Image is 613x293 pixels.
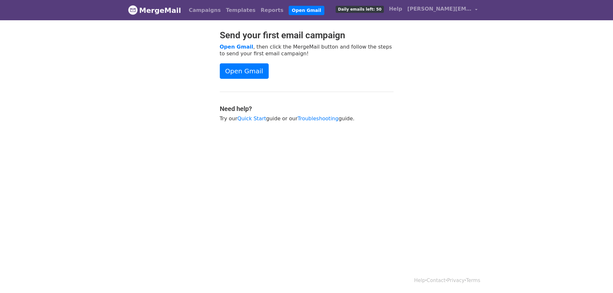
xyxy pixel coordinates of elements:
a: Privacy [447,278,464,283]
a: Terms [466,278,480,283]
a: Open Gmail [220,44,253,50]
a: MergeMail [128,4,181,17]
a: Campaigns [186,4,223,17]
a: Help [386,3,405,15]
img: MergeMail logo [128,5,138,15]
span: Daily emails left: 50 [336,6,384,13]
a: Open Gmail [289,6,324,15]
h2: Send your first email campaign [220,30,394,41]
a: Daily emails left: 50 [333,3,386,15]
h4: Need help? [220,105,394,113]
a: Help [414,278,425,283]
a: Contact [427,278,445,283]
p: , then click the MergeMail button and follow the steps to send your first email campaign! [220,43,394,57]
a: [PERSON_NAME][EMAIL_ADDRESS][DOMAIN_NAME] [405,3,480,18]
p: Try our guide or our guide. [220,115,394,122]
a: Quick Start [237,115,266,122]
a: Troubleshooting [298,115,339,122]
a: Templates [223,4,258,17]
a: Reports [258,4,286,17]
a: Open Gmail [220,63,269,79]
span: [PERSON_NAME][EMAIL_ADDRESS][DOMAIN_NAME] [407,5,472,13]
